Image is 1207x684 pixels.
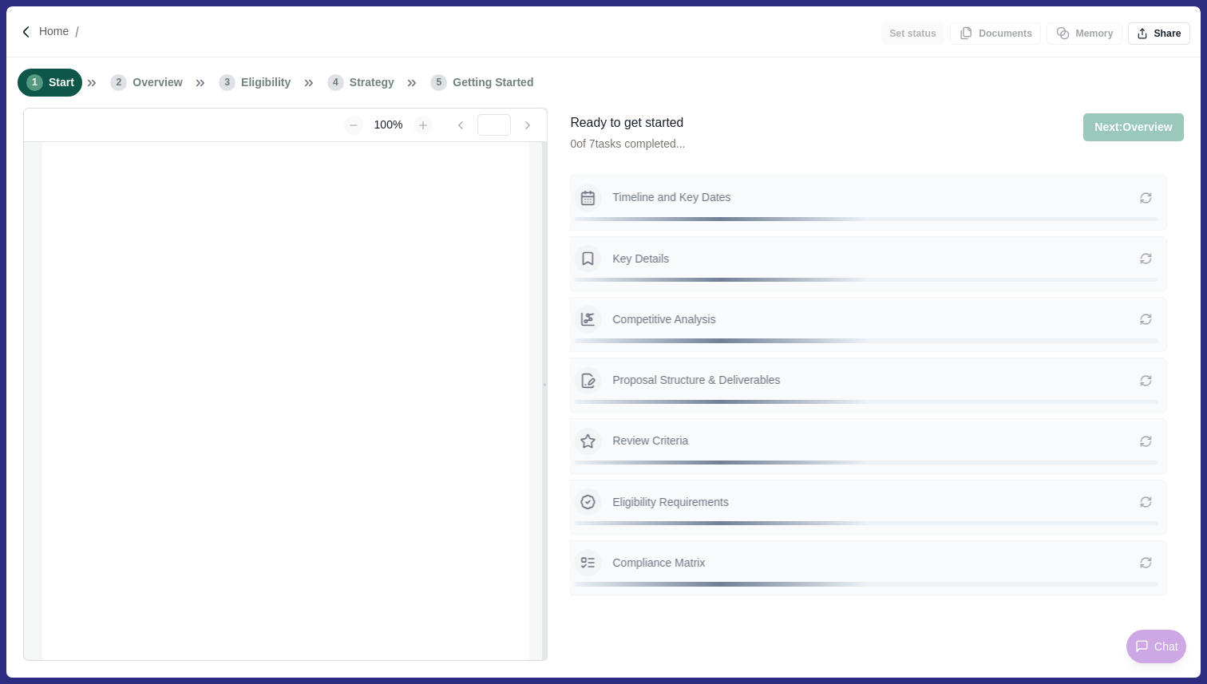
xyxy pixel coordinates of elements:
[612,251,1139,267] p: Key Details
[19,25,34,39] img: Forward slash icon
[241,74,291,91] span: Eligibility
[366,117,410,133] div: 100%
[570,113,685,133] div: Ready to get started
[133,74,182,91] span: Overview
[612,189,1139,206] p: Timeline and Key Dates
[446,116,474,135] button: Go to previous page
[26,74,43,91] span: 1
[612,372,1139,389] p: Proposal Structure & Deliverables
[430,74,447,91] span: 5
[513,116,541,135] button: Go to next page
[110,74,127,91] span: 2
[1083,113,1183,141] button: Next:Overview
[69,25,85,39] img: Forward slash icon
[414,116,433,135] button: Zoom in
[219,74,235,91] span: 3
[1126,630,1186,663] button: Chat
[612,494,1139,511] p: Eligibility Requirements
[39,23,69,40] a: Home
[1154,639,1178,655] span: Chat
[344,116,363,135] button: Zoom out
[612,311,1139,328] p: Competitive Analysis
[453,74,533,91] span: Getting Started
[612,555,1139,571] p: Compliance Matrix
[49,74,74,91] span: Start
[327,74,344,91] span: 4
[612,433,1139,449] p: Review Criteria
[570,136,685,152] p: 0 of 7 tasks completed...
[350,74,394,91] span: Strategy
